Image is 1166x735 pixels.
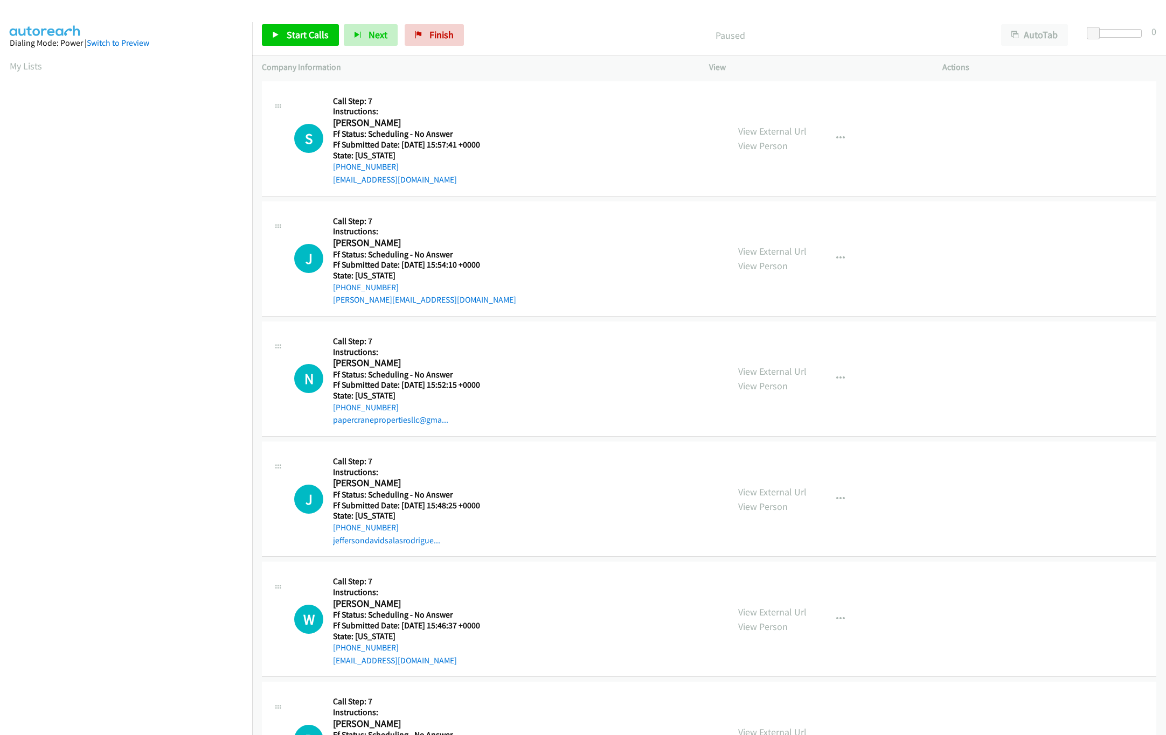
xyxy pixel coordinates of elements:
[333,380,494,390] h5: Ff Submitted Date: [DATE] 15:52:15 +0000
[294,485,323,514] h1: J
[333,718,494,730] h2: [PERSON_NAME]
[333,270,516,281] h5: State: [US_STATE]
[294,364,323,393] div: The call is yet to be attempted
[333,226,516,237] h5: Instructions:
[738,500,788,513] a: View Person
[333,237,494,249] h2: [PERSON_NAME]
[333,510,494,521] h5: State: [US_STATE]
[10,37,242,50] div: Dialing Mode: Power |
[344,24,398,46] button: Next
[333,357,494,369] h2: [PERSON_NAME]
[1151,24,1156,39] div: 0
[738,125,807,137] a: View External Url
[738,606,807,618] a: View External Url
[333,489,494,500] h5: Ff Status: Scheduling - No Answer
[294,244,323,273] h1: J
[738,486,807,498] a: View External Url
[333,282,399,292] a: [PHONE_NUMBER]
[333,500,494,511] h5: Ff Submitted Date: [DATE] 15:48:25 +0000
[10,60,42,72] a: My Lists
[333,96,494,107] h5: Call Step: 7
[333,139,494,150] h5: Ff Submitted Date: [DATE] 15:57:41 +0000
[287,29,329,41] span: Start Calls
[942,61,1156,74] p: Actions
[738,245,807,257] a: View External Url
[333,117,494,129] h2: [PERSON_NAME]
[87,38,149,48] a: Switch to Preview
[262,61,690,74] p: Company Information
[333,415,448,425] a: papercranepropertiesllc@gma...
[262,24,339,46] a: Start Calls
[709,61,923,74] p: View
[738,380,788,392] a: View Person
[333,369,494,380] h5: Ff Status: Scheduling - No Answer
[1092,29,1142,38] div: Delay between calls (in seconds)
[333,150,494,161] h5: State: [US_STATE]
[405,24,464,46] a: Finish
[333,610,494,620] h5: Ff Status: Scheduling - No Answer
[333,249,516,260] h5: Ff Status: Scheduling - No Answer
[738,365,807,377] a: View External Url
[333,174,457,185] a: [EMAIL_ADDRESS][DOMAIN_NAME]
[333,106,494,117] h5: Instructions:
[738,139,788,152] a: View Person
[333,620,494,631] h5: Ff Submitted Date: [DATE] 15:46:37 +0000
[333,295,516,305] a: [PERSON_NAME][EMAIL_ADDRESS][DOMAIN_NAME]
[294,605,323,634] div: The call is yet to be attempted
[333,655,457,666] a: [EMAIL_ADDRESS][DOMAIN_NAME]
[333,535,440,545] a: jeffersondavidsalasrodrigue...
[294,124,323,153] div: The call is yet to be attempted
[738,620,788,633] a: View Person
[333,456,494,467] h5: Call Step: 7
[333,642,399,653] a: [PHONE_NUMBER]
[294,364,323,393] h1: N
[369,29,387,41] span: Next
[333,347,494,358] h5: Instructions:
[333,477,494,489] h2: [PERSON_NAME]
[333,522,399,533] a: [PHONE_NUMBER]
[333,129,494,139] h5: Ff Status: Scheduling - No Answer
[333,336,494,347] h5: Call Step: 7
[333,402,399,412] a: [PHONE_NUMBER]
[738,260,788,272] a: View Person
[333,390,494,401] h5: State: [US_STATE]
[478,28,982,43] p: Paused
[294,605,323,634] h1: W
[10,83,252,594] iframe: Dialpad
[333,467,494,478] h5: Instructions:
[333,696,494,707] h5: Call Step: 7
[333,587,494,598] h5: Instructions:
[333,598,494,610] h2: [PERSON_NAME]
[333,260,516,270] h5: Ff Submitted Date: [DATE] 15:54:10 +0000
[429,29,454,41] span: Finish
[1001,24,1068,46] button: AutoTab
[294,485,323,514] div: The call is yet to be attempted
[333,707,494,718] h5: Instructions:
[333,576,494,587] h5: Call Step: 7
[333,631,494,642] h5: State: [US_STATE]
[294,244,323,273] div: The call is yet to be attempted
[333,162,399,172] a: [PHONE_NUMBER]
[333,216,516,227] h5: Call Step: 7
[294,124,323,153] h1: S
